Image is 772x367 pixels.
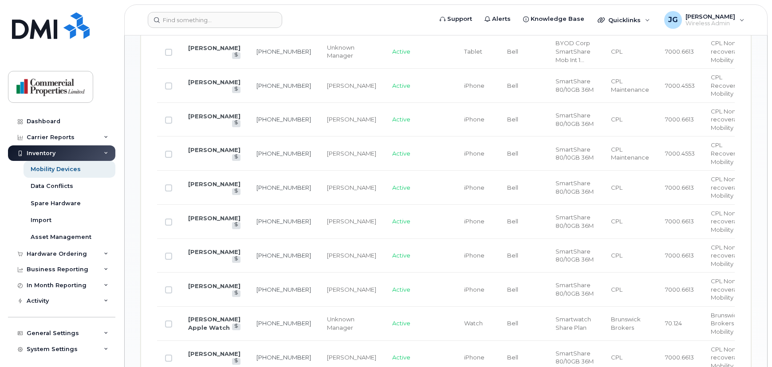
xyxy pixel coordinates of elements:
a: View Last Bill [232,358,240,365]
span: Active [392,354,410,361]
span: iPhone [464,116,484,123]
span: SmartShare 80/10GB 36M [555,214,594,229]
span: 7000.6613 [665,218,694,225]
span: 7000.6613 [665,252,694,259]
span: Support [447,15,472,23]
span: Bell [507,354,518,361]
span: CPL Non-recoverable Mobility Lines [711,244,749,267]
span: 70.124 [665,320,682,327]
span: iPhone [464,354,484,361]
span: CPL Non-recoverable Mobility Lines [711,108,749,131]
div: [PERSON_NAME] [327,115,376,124]
span: SmartShare 80/10GB 36M [555,112,594,127]
a: View Last Bill [232,324,240,330]
span: Active [392,184,410,191]
span: iPhone [464,150,484,157]
div: Unknown Manager [327,43,376,60]
span: iPhone [464,82,484,89]
span: CPL Non-recoverable Mobility Lines [711,39,749,63]
span: Active [392,218,410,225]
span: Tablet [464,48,482,55]
span: Active [392,286,410,293]
span: Bell [507,116,518,123]
span: 7000.4553 [665,150,695,157]
span: Active [392,82,410,89]
span: Brunswick Brokers [611,316,641,331]
span: Smartwatch Share Plan [555,316,591,331]
div: [PERSON_NAME] [327,82,376,90]
input: Find something... [148,12,282,28]
a: Support [433,10,478,28]
span: JG [668,15,678,25]
a: View Last Bill [232,120,240,127]
span: 7000.6613 [665,354,694,361]
span: CPL Recoverable Mobility Lines [711,74,749,97]
a: View Last Bill [232,256,240,263]
div: Quicklinks [591,11,656,29]
a: View Last Bill [232,154,240,161]
span: Active [392,116,410,123]
a: View Last Bill [232,86,240,93]
span: 7000.6613 [665,48,694,55]
a: [PHONE_NUMBER] [256,320,311,327]
span: Bell [507,286,518,293]
span: iPhone [464,286,484,293]
span: SmartShare 80/10GB 36M [555,248,594,263]
span: Active [392,252,410,259]
span: Bell [507,252,518,259]
a: [PERSON_NAME] [188,78,240,86]
span: Active [392,320,410,327]
span: Knowledge Base [531,15,584,23]
div: [PERSON_NAME] [327,285,376,294]
a: [PHONE_NUMBER] [256,184,311,191]
span: Bell [507,218,518,225]
span: SmartShare 80/10GB 36M [555,180,594,195]
a: [PHONE_NUMBER] [256,116,311,123]
a: Knowledge Base [517,10,591,28]
span: CPL [611,286,622,293]
span: SmartShare 80/10GB 36M [555,78,594,93]
span: CPL Maintenance [611,146,649,161]
span: Active [392,48,410,55]
span: CPL [611,354,622,361]
a: [PERSON_NAME] Apple Watch [188,316,240,331]
span: CPL Non-recoverable Mobility Lines [711,176,749,199]
a: [PHONE_NUMBER] [256,82,311,89]
a: [PERSON_NAME] [188,44,240,51]
span: Quicklinks [608,16,641,23]
a: View Last Bill [232,290,240,297]
span: CPL Non-recoverable Mobility Lines [711,210,749,233]
span: SmartShare 80/10GB 36M [555,146,594,161]
span: CPL Recoverable Mobility Lines [711,141,749,165]
span: Brunswick Brokers Mobility Lines [711,312,749,335]
a: [PHONE_NUMBER] [256,252,311,259]
span: iPhone [464,184,484,191]
a: View Last Bill [232,222,240,229]
a: Alerts [478,10,517,28]
a: [PERSON_NAME] [188,282,240,289]
a: [PHONE_NUMBER] [256,218,311,225]
a: View Last Bill [232,52,240,59]
div: [PERSON_NAME] [327,183,376,192]
div: [PERSON_NAME] [327,353,376,362]
span: SmartShare 80/10GB 36M [555,281,594,297]
a: [PHONE_NUMBER] [256,354,311,361]
a: [PHONE_NUMBER] [256,48,311,55]
span: iPhone [464,218,484,225]
span: iPhone [464,252,484,259]
a: [PHONE_NUMBER] [256,286,311,293]
span: Watch [464,320,483,327]
span: CPL [611,218,622,225]
span: Bell [507,48,518,55]
span: Bell [507,150,518,157]
a: [PERSON_NAME] [188,146,240,153]
span: Bell [507,184,518,191]
span: CPL Maintenance [611,78,649,93]
span: Wireless Admin [685,20,735,27]
a: [PERSON_NAME] [188,180,240,187]
a: [PERSON_NAME] [188,113,240,120]
span: Alerts [492,15,511,23]
span: Bell [507,320,518,327]
span: Bell [507,82,518,89]
a: [PHONE_NUMBER] [256,150,311,157]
